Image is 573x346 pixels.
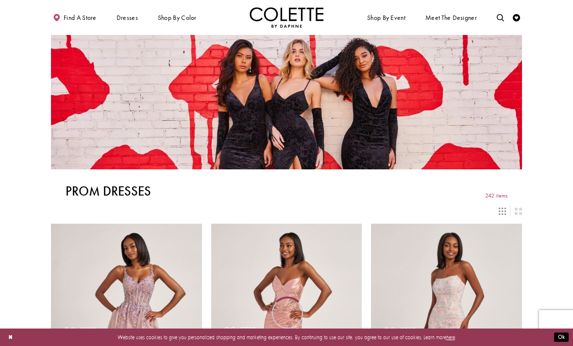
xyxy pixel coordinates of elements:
[554,333,569,342] button: Submit Dialog
[423,7,479,28] a: Meet the designer
[425,14,477,21] span: Meet the designer
[365,7,407,28] span: Shop By Event
[47,203,526,219] div: Layout Controls
[53,332,520,342] p: Website uses cookies to give you personalized shopping and marketing experiences. By continuing t...
[64,14,97,21] span: Find a store
[4,331,17,344] button: Close Dialog
[250,7,323,28] a: Visit Home Page
[250,7,323,28] img: Colette by Daphne
[367,14,405,21] span: Shop By Event
[158,14,197,21] span: Shop by color
[115,7,140,28] span: Dresses
[485,193,507,199] span: 242 items
[499,208,506,215] span: Switch layout to 3 columns
[156,7,198,28] span: Shop by color
[515,208,522,215] span: Switch layout to 2 columns
[51,7,98,28] a: Find a store
[446,334,455,341] a: here
[511,7,522,28] a: Check Wishlist
[66,184,151,198] h1: Prom Dresses
[495,7,506,28] a: Toggle search
[117,14,138,21] span: Dresses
